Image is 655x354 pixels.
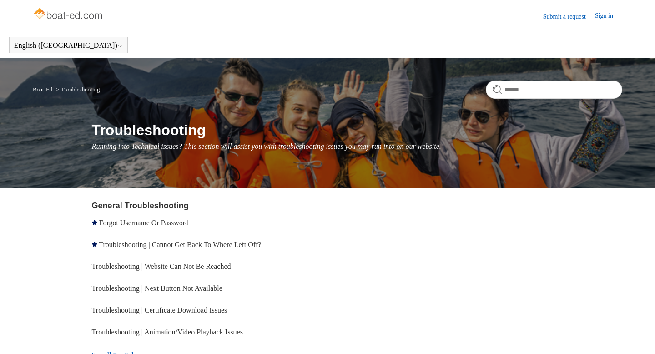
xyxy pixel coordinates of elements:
a: Troubleshooting | Next Button Not Available [92,284,222,292]
li: Boat-Ed [33,86,54,93]
a: Submit a request [543,12,595,21]
p: Running into Technical issues? This section will assist you with troubleshooting issues you may r... [92,141,622,152]
a: Sign in [595,11,622,22]
svg: Promoted article [92,242,97,247]
a: Troubleshooting | Certificate Download Issues [92,306,227,314]
a: General Troubleshooting [92,201,189,210]
a: Troubleshooting | Website Can Not Be Reached [92,263,231,270]
input: Search [486,81,622,99]
a: Forgot Username Or Password [99,219,189,227]
li: Troubleshooting [54,86,100,93]
h1: Troubleshooting [92,119,622,141]
img: Boat-Ed Help Center home page [33,5,105,24]
a: Troubleshooting | Animation/Video Playback Issues [92,328,243,336]
svg: Promoted article [92,220,97,225]
button: English ([GEOGRAPHIC_DATA]) [14,41,123,50]
a: Boat-Ed [33,86,52,93]
a: Troubleshooting | Cannot Get Back To Where Left Off? [99,241,261,248]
